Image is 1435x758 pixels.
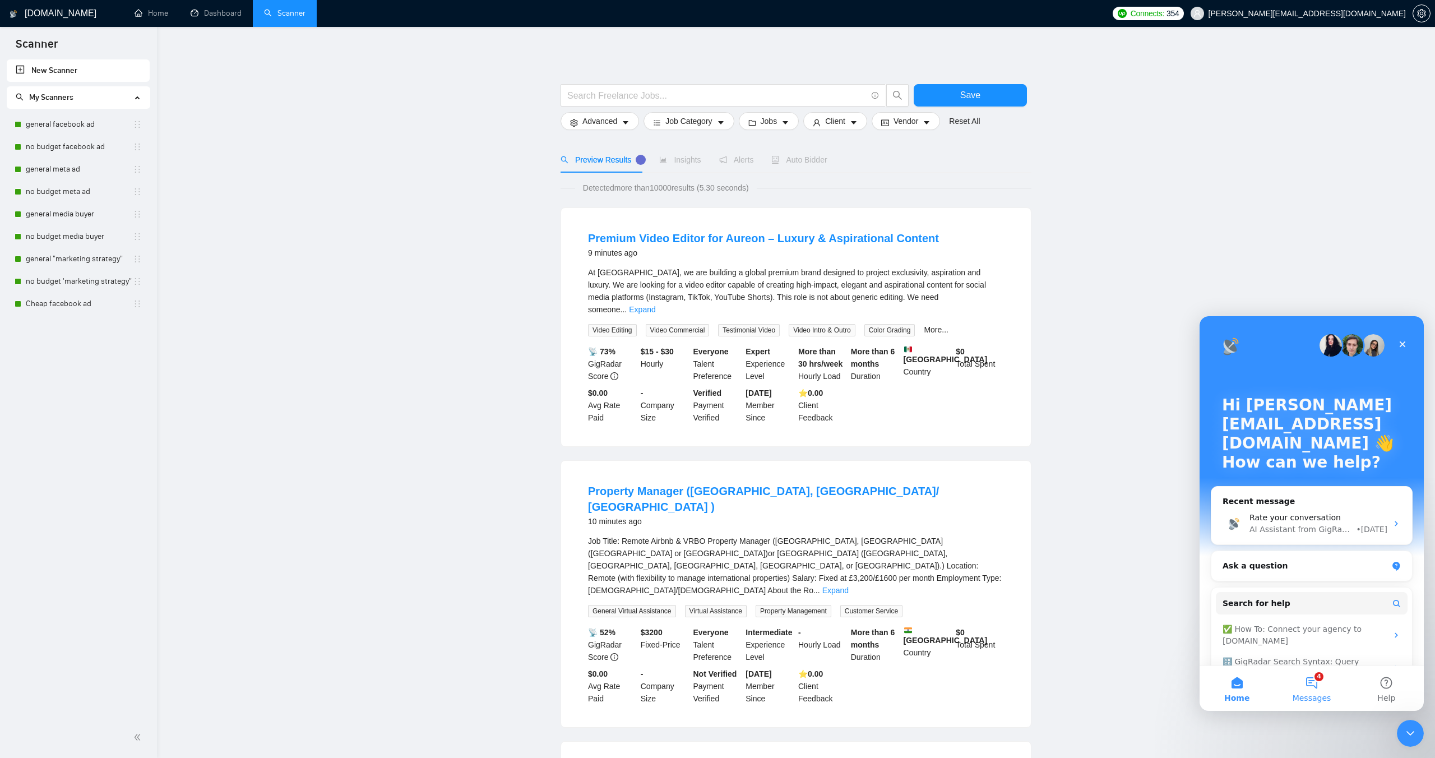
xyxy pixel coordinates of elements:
[798,347,843,368] b: More than 30 hrs/week
[743,345,796,382] div: Experience Level
[10,5,17,23] img: logo
[771,156,779,164] span: robot
[570,118,578,127] span: setting
[864,324,915,336] span: Color Grading
[16,93,24,101] span: search
[1397,720,1424,747] iframe: Intercom live chat
[717,118,725,127] span: caret-down
[646,324,710,336] span: Video Commercial
[904,345,988,364] b: [GEOGRAPHIC_DATA]
[29,93,73,102] span: My Scanners
[588,347,615,356] b: 📡 73%
[641,628,663,637] b: $ 3200
[781,118,789,127] span: caret-down
[26,181,133,203] a: no budget meta ad
[693,669,737,678] b: Not Verified
[644,112,734,130] button: barsJob Categorycaret-down
[586,626,638,663] div: GigRadar Score
[135,8,168,18] a: homeHome
[813,586,820,595] span: ...
[796,668,849,705] div: Client Feedback
[1413,4,1431,22] button: setting
[746,389,771,398] b: [DATE]
[7,293,150,315] li: Cheap facebook ad
[953,345,1006,382] div: Total Spent
[588,537,1001,595] span: Job Title: Remote Airbnb & VRBO Property Manager ([GEOGRAPHIC_DATA], [GEOGRAPHIC_DATA] ([GEOGRAPH...
[1166,7,1179,20] span: 354
[1413,9,1430,18] span: setting
[886,84,909,107] button: search
[191,8,242,18] a: dashboardDashboard
[796,387,849,424] div: Client Feedback
[904,626,988,645] b: [GEOGRAPHIC_DATA]
[588,232,939,244] a: Premium Video Editor for Aureon – Luxury & Aspirational Content
[567,89,867,103] input: Search Freelance Jobs...
[746,669,771,678] b: [DATE]
[850,118,858,127] span: caret-down
[638,626,691,663] div: Fixed-Price
[665,115,712,127] span: Job Category
[1118,9,1127,18] img: upwork-logo.png
[7,225,150,248] li: no budget media buyer
[693,389,722,398] b: Verified
[798,628,801,637] b: -
[756,605,831,617] span: Property Management
[743,668,796,705] div: Member Since
[718,324,780,336] span: Testimonial Video
[872,92,879,99] span: info-circle
[7,270,150,293] li: no budget 'marketing strategy"
[659,155,701,164] span: Insights
[26,158,133,181] a: general meta ad
[904,626,912,634] img: 🇮🇳
[133,210,142,219] span: holder
[133,732,145,743] span: double-left
[622,118,629,127] span: caret-down
[575,182,757,194] span: Detected more than 10000 results (5.30 seconds)
[133,299,142,308] span: holder
[7,181,150,203] li: no budget meta ad
[901,626,954,663] div: Country
[7,36,67,59] span: Scanner
[796,345,849,382] div: Hourly Load
[26,136,133,158] a: no budget facebook ad
[894,115,918,127] span: Vendor
[771,155,827,164] span: Auto Bidder
[621,305,627,314] span: ...
[953,626,1006,663] div: Total Spent
[822,586,849,595] a: Expand
[851,347,895,368] b: More than 6 months
[746,347,770,356] b: Expert
[881,118,889,127] span: idcard
[923,118,931,127] span: caret-down
[659,156,667,164] span: area-chart
[739,112,799,130] button: folderJobscaret-down
[813,118,821,127] span: user
[588,605,676,617] span: General Virtual Assistance
[588,246,939,260] div: 9 minutes ago
[872,112,940,130] button: idcardVendorcaret-down
[719,155,754,164] span: Alerts
[636,155,646,165] div: Tooltip anchor
[638,345,691,382] div: Hourly
[960,88,980,102] span: Save
[7,136,150,158] li: no budget facebook ad
[588,389,608,398] b: $0.00
[851,628,895,649] b: More than 6 months
[133,232,142,241] span: holder
[1131,7,1164,20] span: Connects:
[16,93,73,102] span: My Scanners
[610,372,618,380] span: info-circle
